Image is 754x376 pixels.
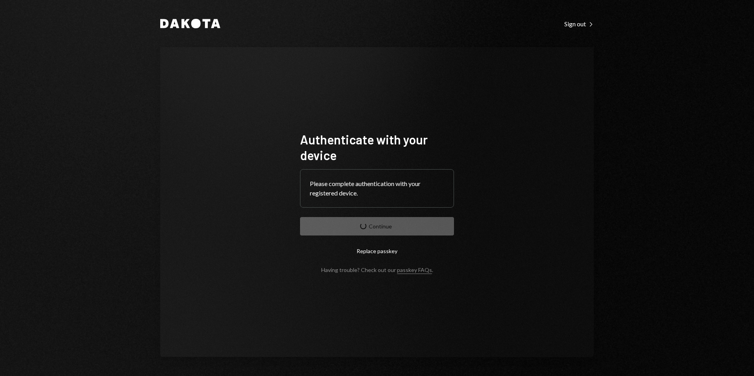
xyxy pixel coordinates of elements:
[397,266,432,274] a: passkey FAQs
[300,131,454,163] h1: Authenticate with your device
[300,242,454,260] button: Replace passkey
[321,266,433,273] div: Having trouble? Check out our .
[564,20,594,28] div: Sign out
[310,179,444,198] div: Please complete authentication with your registered device.
[564,19,594,28] a: Sign out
